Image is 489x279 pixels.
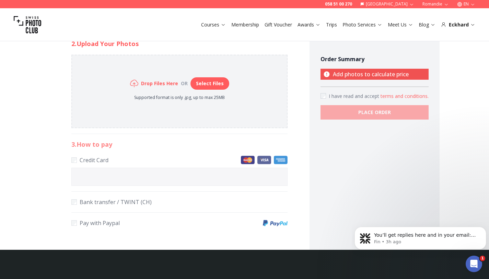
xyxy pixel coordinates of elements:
button: Awards [295,20,323,30]
span: I have read and accept [329,93,381,99]
button: PLACE ORDER [321,105,429,120]
a: Awards [298,21,321,28]
p: Supported format is only .jpg, up to max 25MB [130,95,229,100]
a: Courses [201,21,226,28]
a: 058 51 00 270 [325,1,352,7]
button: Courses [198,20,229,30]
input: Accept terms [321,93,326,99]
iframe: Intercom live chat [466,256,482,272]
div: or [178,80,190,87]
a: Membership [231,21,259,28]
a: Gift Voucher [265,21,292,28]
a: Trips [326,21,337,28]
button: Select Files [190,77,229,90]
div: Eckhard [441,21,475,28]
button: Accept termsI have read and accept [381,93,429,100]
b: PLACE ORDER [358,109,391,116]
iframe: Intercom notifications message [352,212,489,260]
button: Meet Us [385,20,416,30]
button: Gift Voucher [262,20,295,30]
img: Swiss photo club [14,11,41,38]
button: Blog [416,20,438,30]
a: Blog [419,21,435,28]
a: Meet Us [388,21,413,28]
h6: Drop Files Here [141,80,178,87]
button: Membership [229,20,262,30]
a: Photo Services [342,21,382,28]
span: 1 [480,256,485,261]
button: Photo Services [340,20,385,30]
h2: 2. Upload Your Photos [71,39,288,48]
button: Trips [323,20,340,30]
p: Add photos to calculate price [321,69,429,80]
h4: Order Summary [321,55,429,63]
